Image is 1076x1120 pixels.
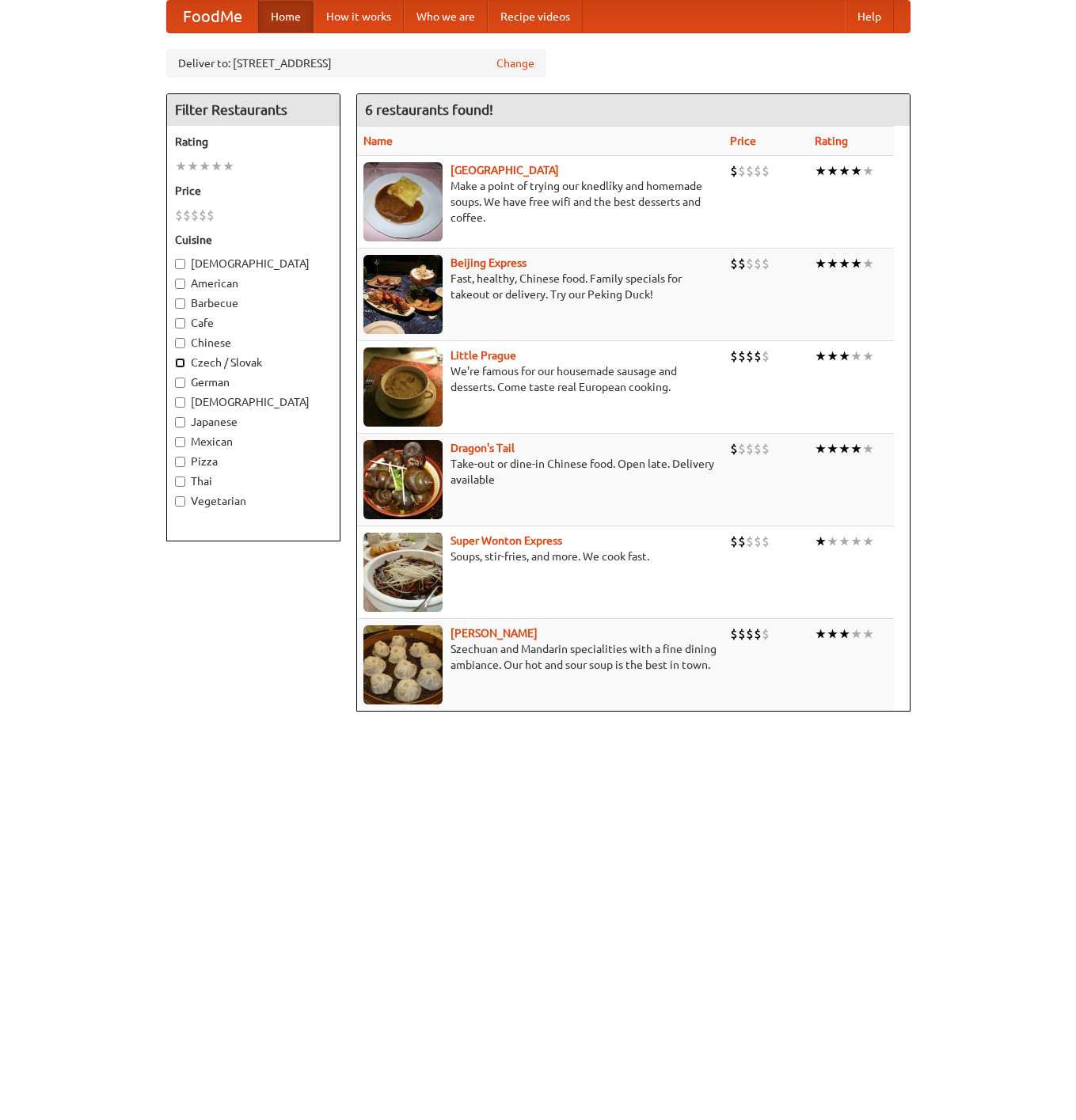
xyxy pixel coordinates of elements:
[175,374,332,390] label: German
[762,533,770,550] li: $
[175,315,332,331] label: Cafe
[838,347,850,365] li: ★
[862,347,874,365] li: ★
[175,298,185,309] input: Barbecue
[175,232,332,248] h5: Cuisine
[827,162,838,180] li: ★
[730,533,738,550] li: $
[363,549,718,564] p: Soups, stir-fries, and more. We cook fast.
[845,1,894,32] a: Help
[730,440,738,457] li: $
[738,255,746,272] li: $
[827,440,838,457] li: ★
[363,162,443,241] img: czechpoint.jpg
[175,378,185,388] input: German
[754,440,762,457] li: $
[850,347,862,365] li: ★
[862,440,874,457] li: ★
[762,347,770,365] li: $
[363,347,443,427] img: littleprague.jpg
[754,625,762,643] li: $
[175,493,332,509] label: Vegetarian
[175,335,332,351] label: Chinese
[827,255,838,272] li: ★
[838,440,850,457] li: ★
[738,347,746,365] li: $
[838,625,850,643] li: ★
[815,135,848,147] a: Rating
[175,414,332,430] label: Japanese
[451,627,538,640] a: [PERSON_NAME]
[746,255,754,272] li: $
[207,207,215,224] li: $
[738,533,746,550] li: $
[762,255,770,272] li: $
[363,456,718,488] p: Take-out or dine-in Chinese food. Open late. Delivery available
[451,534,562,547] a: Super Wonton Express
[730,135,756,147] a: Price
[754,162,762,180] li: $
[166,49,546,78] div: Deliver to: [STREET_ADDRESS]
[815,625,827,643] li: ★
[175,434,332,450] label: Mexican
[363,533,443,612] img: superwonton.jpg
[258,1,314,32] a: Home
[730,347,738,365] li: $
[815,347,827,365] li: ★
[746,440,754,457] li: $
[746,347,754,365] li: $
[175,394,332,410] label: [DEMOGRAPHIC_DATA]
[363,271,718,302] p: Fast, healthy, Chinese food. Family specials for takeout or delivery. Try our Peking Duck!
[175,295,332,311] label: Barbecue
[175,338,185,348] input: Chinese
[730,255,738,272] li: $
[762,625,770,643] li: $
[175,275,332,291] label: American
[451,256,527,269] b: Beijing Express
[762,440,770,457] li: $
[175,259,185,269] input: [DEMOGRAPHIC_DATA]
[738,162,746,180] li: $
[451,442,515,454] a: Dragon's Tail
[862,162,874,180] li: ★
[762,162,770,180] li: $
[746,162,754,180] li: $
[183,207,191,224] li: $
[175,158,187,175] li: ★
[815,533,827,550] li: ★
[738,440,746,457] li: $
[496,55,534,71] a: Change
[175,318,185,328] input: Cafe
[404,1,488,32] a: Who we are
[850,625,862,643] li: ★
[222,158,234,175] li: ★
[175,279,185,289] input: American
[754,533,762,550] li: $
[754,255,762,272] li: $
[363,255,443,334] img: beijing.jpg
[754,347,762,365] li: $
[314,1,404,32] a: How it works
[363,135,393,147] a: Name
[187,158,199,175] li: ★
[175,476,185,487] input: Thai
[175,496,185,507] input: Vegetarian
[451,349,516,362] a: Little Prague
[175,358,185,368] input: Czech / Slovak
[175,454,332,469] label: Pizza
[363,363,718,395] p: We're famous for our housemade sausage and desserts. Come taste real European cooking.
[363,440,443,519] img: dragon.jpg
[175,437,185,447] input: Mexican
[199,158,211,175] li: ★
[815,255,827,272] li: ★
[862,533,874,550] li: ★
[211,158,222,175] li: ★
[175,207,183,224] li: $
[850,255,862,272] li: ★
[363,625,443,704] img: shandong.jpg
[815,162,827,180] li: ★
[363,641,718,673] p: Szechuan and Mandarin specialities with a fine dining ambiance. Our hot and sour soup is the best...
[746,533,754,550] li: $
